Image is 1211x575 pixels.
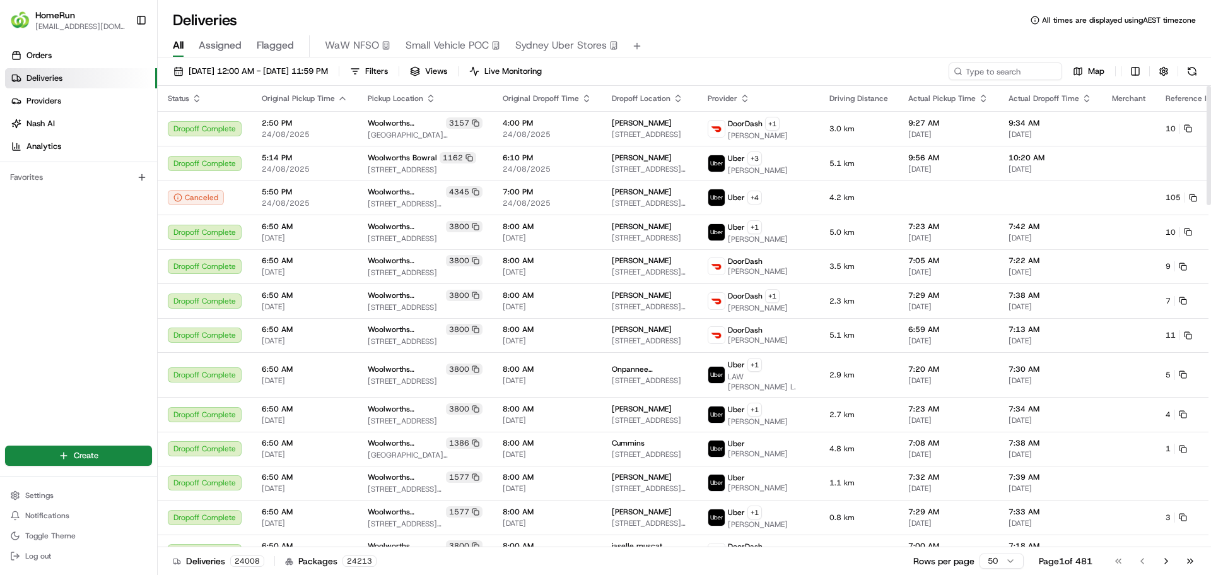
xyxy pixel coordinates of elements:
[25,551,51,561] span: Log out
[728,449,788,459] span: [PERSON_NAME]
[368,364,443,374] span: Woolworths [GEOGRAPHIC_DATA] (VDOS)
[503,336,592,346] span: [DATE]
[708,327,725,343] img: doordash_logo_v2.png
[503,364,592,374] span: 8:00 AM
[829,124,888,134] span: 3.0 km
[728,131,788,141] span: [PERSON_NAME]
[503,198,592,208] span: 24/08/2025
[262,404,348,414] span: 6:50 AM
[708,189,725,206] img: uber-new-logo.jpeg
[728,234,788,244] span: [PERSON_NAME]
[26,50,52,61] span: Orders
[368,234,483,244] span: [STREET_ADDRESS]
[446,186,483,198] div: 4345
[728,153,745,163] span: Uber
[365,66,388,77] span: Filters
[829,93,888,104] span: Driving Distance
[908,438,988,448] span: 7:08 AM
[262,233,348,243] span: [DATE]
[368,541,443,551] span: Woolworths [GEOGRAPHIC_DATA] (VDOS)
[908,404,988,414] span: 7:23 AM
[747,191,762,205] button: +4
[503,324,592,335] span: 8:00 AM
[1009,93,1079,104] span: Actual Dropoff Time
[74,450,98,461] span: Create
[503,404,592,414] span: 8:00 AM
[503,187,592,197] span: 7:00 PM
[5,45,157,66] a: Orders
[612,129,687,139] span: [STREET_ADDRESS]
[728,119,763,129] span: DoorDash
[829,193,888,203] span: 4.2 km
[5,547,152,565] button: Log out
[368,130,483,140] span: [GEOGRAPHIC_DATA][STREET_ADDRESS][PERSON_NAME][GEOGRAPHIC_DATA]
[168,190,224,205] button: Canceled
[446,437,483,449] div: 1386
[5,91,157,111] a: Providers
[728,542,763,552] span: DoorDash
[262,483,348,494] span: [DATE]
[446,540,483,552] div: 3800
[503,302,592,312] span: [DATE]
[747,506,762,519] button: +1
[368,165,483,175] span: [STREET_ADDRESS]
[503,118,592,128] span: 4:00 PM
[1039,555,1092,567] div: Page 1 of 481
[262,541,348,551] span: 6:50 AM
[908,256,988,266] span: 7:05 AM
[728,405,745,415] span: Uber
[446,403,483,415] div: 3800
[5,446,152,466] button: Create
[503,507,592,517] span: 8:00 AM
[368,302,483,312] span: [STREET_ADDRESS]
[173,10,237,30] h1: Deliveries
[728,507,745,518] span: Uber
[747,358,762,372] button: +1
[612,438,645,448] span: Cummins
[612,290,672,300] span: [PERSON_NAME]
[829,478,888,488] span: 1.1 km
[728,291,763,301] span: DoorDash
[728,303,788,313] span: [PERSON_NAME]
[728,165,788,175] span: [PERSON_NAME]
[262,507,348,517] span: 6:50 AM
[913,555,974,567] p: Rows per page
[368,268,483,278] span: [STREET_ADDRESS]
[262,222,348,232] span: 6:50 AM
[908,449,988,459] span: [DATE]
[908,507,988,517] span: 7:29 AM
[908,222,988,232] span: 7:23 AM
[35,21,126,32] button: [EMAIL_ADDRESS][DOMAIN_NAME]
[446,364,483,375] div: 3800
[612,233,687,243] span: [STREET_ADDRESS]
[503,233,592,243] span: [DATE]
[728,256,763,266] span: DoorDash
[368,222,443,232] span: Woolworths [GEOGRAPHIC_DATA] (VDOS)
[262,187,348,197] span: 5:50 PM
[728,519,788,530] span: [PERSON_NAME]
[368,416,483,426] span: [STREET_ADDRESS]
[908,302,988,312] span: [DATE]
[503,93,579,104] span: Original Dropoff Time
[1166,193,1197,203] button: 105
[446,255,483,266] div: 3800
[728,473,745,483] span: Uber
[446,324,483,335] div: 3800
[325,38,379,53] span: WaW NFSO
[368,187,443,197] span: Woolworths [PERSON_NAME]
[368,484,483,494] span: [STREET_ADDRESS][PERSON_NAME]
[35,9,75,21] button: HomeRun
[262,415,348,425] span: [DATE]
[829,330,888,340] span: 5.1 km
[829,158,888,169] span: 5.1 km
[199,38,242,53] span: Assigned
[747,403,762,417] button: +1
[728,193,745,203] span: Uber
[612,302,687,312] span: [STREET_ADDRESS][PERSON_NAME]
[728,325,763,335] span: DoorDash
[1009,290,1092,300] span: 7:38 AM
[908,472,988,482] span: 7:32 AM
[829,513,888,523] span: 0.8 km
[446,506,483,518] div: 1577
